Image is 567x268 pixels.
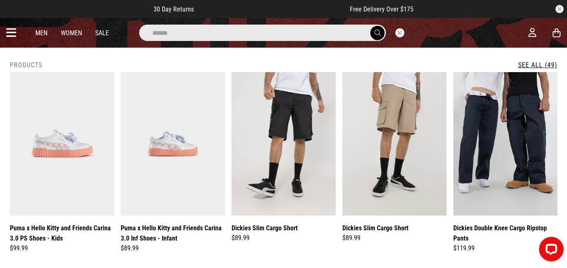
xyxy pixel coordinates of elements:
div: $99.99 [10,243,114,253]
div: $89.99 [232,233,336,243]
div: $89.99 [121,243,225,253]
span: 30 Day Returns [154,5,194,13]
img: Puma X Hello Kitty And Friends Carina 3.0 Ps Shoes - Kids in White [10,72,114,216]
a: Sale [95,29,109,37]
a: See All (49) [518,61,557,69]
iframe: Customer reviews powered by Trustpilot [210,5,333,13]
img: Dickies Slim Cargo Short in Black [232,72,336,216]
a: Puma x Hello Kitty and Friends Carina 3.0 Inf Shoes - Infant [121,223,225,243]
div: $119.99 [453,243,558,253]
span: Free Delivery Over $175 [350,5,413,13]
img: Dickies Double Knee Cargo Ripstop Pants in Blue [453,72,558,216]
a: Dickies Slim Cargo Short [232,223,298,233]
img: Puma X Hello Kitty And Friends Carina 3.0 Inf Shoes - Infant in White [121,72,225,216]
a: Women [61,29,82,37]
img: Dickies Slim Cargo Short in Brown [342,72,447,216]
a: Dickies Slim Cargo Short [342,223,409,233]
a: Puma x Hello Kitty and Friends Carina 3.0 PS Shoes - Kids [10,223,114,243]
a: Men [35,29,48,37]
h2: Products [10,61,42,69]
a: Dickies Double Knee Cargo Ripstop Pants [453,223,558,243]
iframe: LiveChat chat widget [533,234,567,268]
button: Close search [395,28,404,37]
div: $89.99 [342,233,447,243]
